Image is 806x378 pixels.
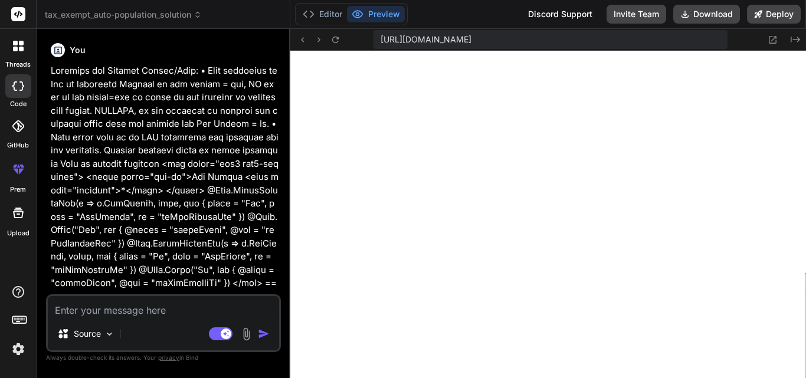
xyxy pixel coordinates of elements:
p: Always double-check its answers. Your in Bind [46,352,281,363]
label: threads [5,60,31,70]
button: Deploy [747,5,801,24]
button: Preview [347,6,405,22]
img: settings [8,339,28,359]
button: Download [673,5,740,24]
p: Source [74,328,101,340]
button: Invite Team [607,5,666,24]
span: tax_exempt_auto-population_solution [45,9,202,21]
label: Upload [7,228,30,238]
div: Discord Support [521,5,599,24]
img: icon [258,328,270,340]
button: Editor [298,6,347,22]
h6: You [70,44,86,56]
span: [URL][DOMAIN_NAME] [381,34,471,45]
label: GitHub [7,140,29,150]
img: Pick Models [104,329,114,339]
label: code [10,99,27,109]
iframe: Preview [290,51,806,378]
label: prem [10,185,26,195]
img: attachment [240,327,253,341]
span: privacy [158,354,179,361]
